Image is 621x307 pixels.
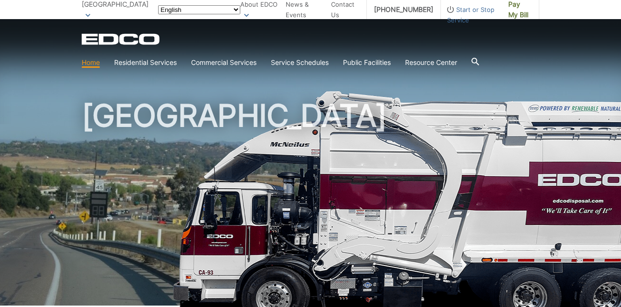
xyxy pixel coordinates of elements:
[271,57,329,68] a: Service Schedules
[343,57,391,68] a: Public Facilities
[82,33,161,45] a: EDCD logo. Return to the homepage.
[158,5,240,14] select: Select a language
[114,57,177,68] a: Residential Services
[405,57,457,68] a: Resource Center
[191,57,257,68] a: Commercial Services
[82,57,100,68] a: Home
